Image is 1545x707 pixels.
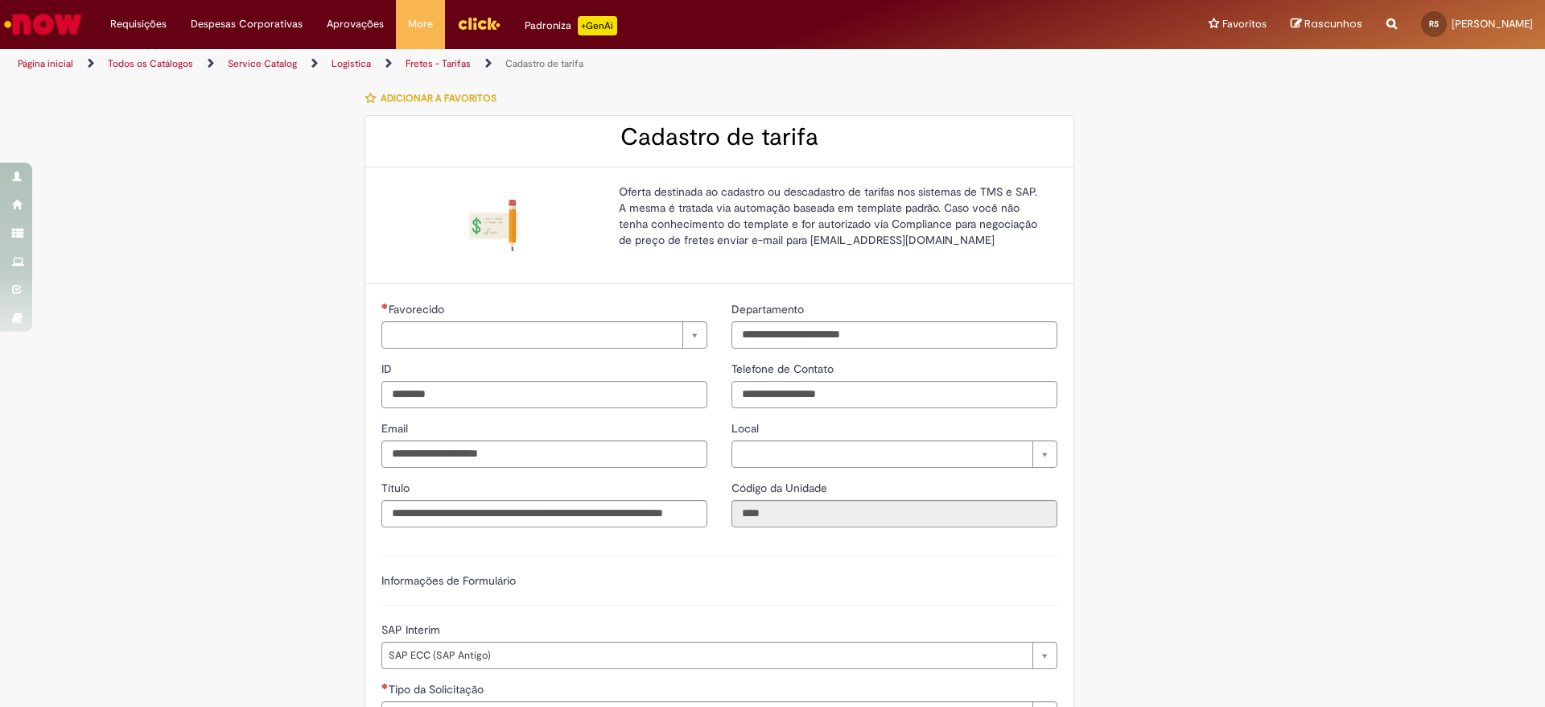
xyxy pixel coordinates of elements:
[731,362,837,376] span: Telefone de Contato
[619,184,1045,248] p: Oferta destinada ao cadastro ou descadastro de tarifas nos sistemas de TMS e SAP. A mesma é trata...
[1291,17,1362,32] a: Rascunhos
[108,57,193,70] a: Todos os Catálogos
[731,440,1057,468] a: Limpar campo Local
[381,500,707,527] input: Título
[457,11,501,35] img: click_logo_yellow_360x200.png
[731,500,1057,527] input: Código da Unidade
[1429,19,1439,29] span: RS
[327,16,384,32] span: Aprovações
[381,440,707,468] input: Email
[332,57,371,70] a: Logistica
[505,57,583,70] a: Cadastro de tarifa
[381,303,389,309] span: Necessários
[381,124,1057,151] h2: Cadastro de tarifa
[381,481,413,495] span: Título
[731,321,1057,349] input: Departamento
[1304,16,1362,31] span: Rascunhos
[406,57,471,70] a: Fretes - Tarifas
[1222,16,1267,32] span: Favoritos
[578,16,617,35] p: +GenAi
[731,481,830,495] span: Somente leitura - Código da Unidade
[191,16,303,32] span: Despesas Corporativas
[468,200,520,251] img: Cadastro de tarifa
[228,57,297,70] a: Service Catalog
[12,49,1018,79] ul: Trilhas de página
[381,362,395,376] span: ID
[389,682,487,697] span: Tipo da Solicitação
[381,92,496,105] span: Adicionar a Favoritos
[381,421,411,436] span: Email
[525,16,617,35] div: Padroniza
[18,57,73,70] a: Página inicial
[389,302,447,316] span: Necessários - Favorecido
[365,81,505,115] button: Adicionar a Favoritos
[731,302,807,316] span: Departamento
[381,381,707,408] input: ID
[408,16,433,32] span: More
[2,8,84,40] img: ServiceNow
[381,622,443,637] span: SAP Interim
[381,683,389,689] span: Necessários
[731,381,1057,408] input: Telefone de Contato
[389,643,1024,668] span: SAP ECC (SAP Antigo)
[731,421,762,436] span: Local
[381,321,707,349] a: Limpar campo Favorecido
[731,480,830,496] label: Somente leitura - Código da Unidade
[1452,17,1533,31] span: [PERSON_NAME]
[381,573,516,588] label: Informações de Formulário
[110,16,167,32] span: Requisições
